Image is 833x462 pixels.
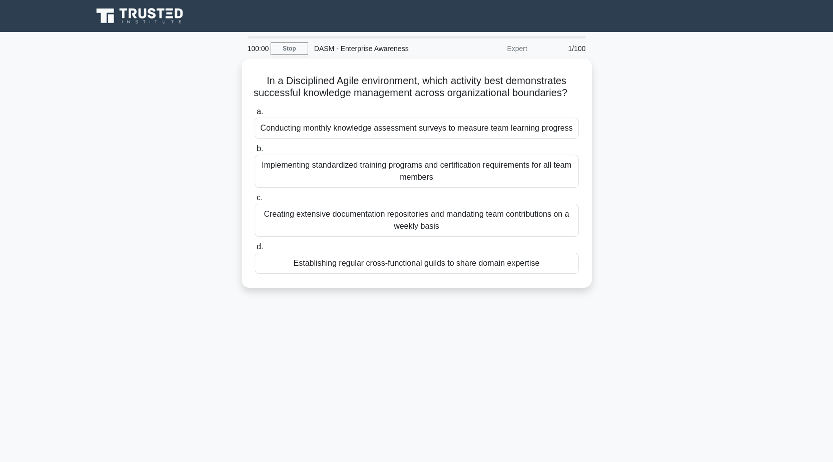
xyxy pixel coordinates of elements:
div: Expert [446,39,533,59]
span: b. [257,144,263,153]
div: 100:00 [242,39,271,59]
div: Creating extensive documentation repositories and mandating team contributions on a weekly basis [255,204,579,237]
div: Establishing regular cross-functional guilds to share domain expertise [255,253,579,274]
a: Stop [271,43,308,55]
span: d. [257,242,263,251]
div: DASM - Enterprise Awareness [308,39,446,59]
span: c. [257,193,263,202]
h5: In a Disciplined Agile environment, which activity best demonstrates successful knowledge managem... [254,75,580,100]
div: Conducting monthly knowledge assessment surveys to measure team learning progress [255,118,579,139]
span: a. [257,107,263,116]
div: 1/100 [533,39,592,59]
div: Implementing standardized training programs and certification requirements for all team members [255,155,579,188]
